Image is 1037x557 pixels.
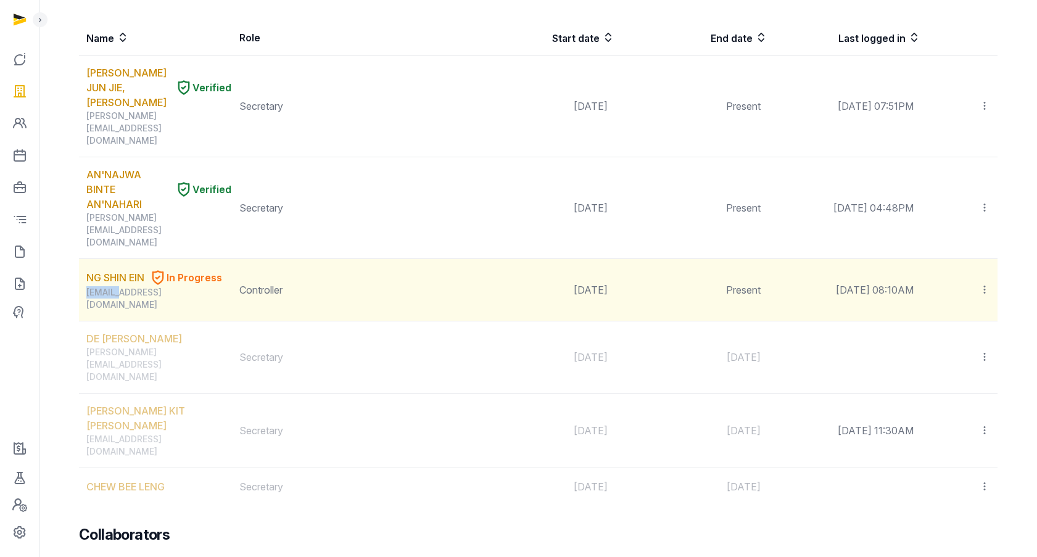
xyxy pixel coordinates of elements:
span: [DATE] 08:10AM [836,284,914,296]
th: End date [615,20,768,56]
span: Present [726,284,761,296]
span: Verified [192,80,231,95]
td: Secretary [232,321,461,394]
span: Present [726,202,761,214]
a: CHEW BEE LENG [86,479,165,494]
span: [DATE] 07:51PM [838,100,914,112]
td: [DATE] [461,259,614,321]
td: [DATE] [461,468,614,506]
span: Present [726,100,761,112]
td: Secretary [232,157,461,259]
td: [DATE] [461,321,614,394]
div: [EMAIL_ADDRESS][DOMAIN_NAME] [86,433,231,458]
td: Secretary [232,56,461,157]
span: Verified [192,182,231,197]
span: [DATE] 11:30AM [838,424,914,437]
span: [DATE] 04:48PM [833,202,914,214]
a: NG SHIN EIN [86,270,144,285]
td: Secretary [232,394,461,468]
div: [EMAIL_ADDRESS][DOMAIN_NAME] [86,286,231,311]
span: In Progress [167,270,222,285]
th: Last logged in [768,20,921,56]
a: AN'NAJWA BINTE AN'NAHARI [86,167,170,212]
div: [PERSON_NAME][EMAIL_ADDRESS][DOMAIN_NAME] [86,110,231,147]
td: [DATE] [461,394,614,468]
div: [PERSON_NAME][EMAIL_ADDRESS][DOMAIN_NAME] [86,346,231,383]
th: Start date [461,20,614,56]
td: [DATE] [461,56,614,157]
span: [DATE] [727,424,761,437]
th: Name [79,20,232,56]
span: [DATE] [727,351,761,363]
a: [PERSON_NAME] JUN JIE, [PERSON_NAME] [86,65,170,110]
span: [DATE] [727,481,761,493]
a: DE [PERSON_NAME] [86,331,182,346]
td: Secretary [232,468,461,506]
th: Role [232,20,461,56]
td: Controller [232,259,461,321]
div: [PERSON_NAME][EMAIL_ADDRESS][DOMAIN_NAME] [86,212,231,249]
td: [DATE] [461,157,614,259]
h3: Collaborators [79,525,170,545]
a: [PERSON_NAME] KIT [PERSON_NAME] [86,403,231,433]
